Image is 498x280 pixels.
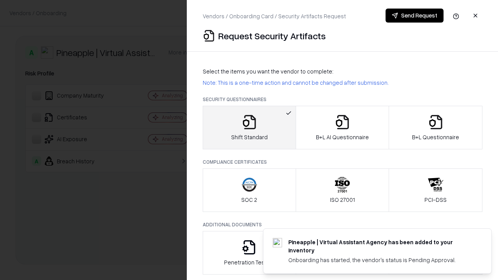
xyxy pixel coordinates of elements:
[231,133,268,141] p: Shift Standard
[288,256,473,264] div: Onboarding has started, the vendor's status is Pending Approval.
[330,196,355,204] p: ISO 27001
[288,238,473,254] div: Pineapple | Virtual Assistant Agency has been added to your inventory
[424,196,447,204] p: PCI-DSS
[203,221,482,228] p: Additional Documents
[203,168,296,212] button: SOC 2
[203,79,482,87] p: Note: This is a one-time action and cannot be changed after submission.
[203,96,482,103] p: Security Questionnaires
[203,106,296,149] button: Shift Standard
[316,133,369,141] p: B+L AI Questionnaire
[218,30,326,42] p: Request Security Artifacts
[296,106,389,149] button: B+L AI Questionnaire
[389,168,482,212] button: PCI-DSS
[412,133,459,141] p: B+L Questionnaire
[203,67,482,75] p: Select the items you want the vendor to complete:
[203,231,296,275] button: Penetration Testing
[203,12,346,20] p: Vendors / Onboarding Card / Security Artifacts Request
[296,168,389,212] button: ISO 27001
[203,159,482,165] p: Compliance Certificates
[224,258,274,266] p: Penetration Testing
[389,106,482,149] button: B+L Questionnaire
[273,238,282,247] img: trypineapple.com
[241,196,257,204] p: SOC 2
[386,9,444,23] button: Send Request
